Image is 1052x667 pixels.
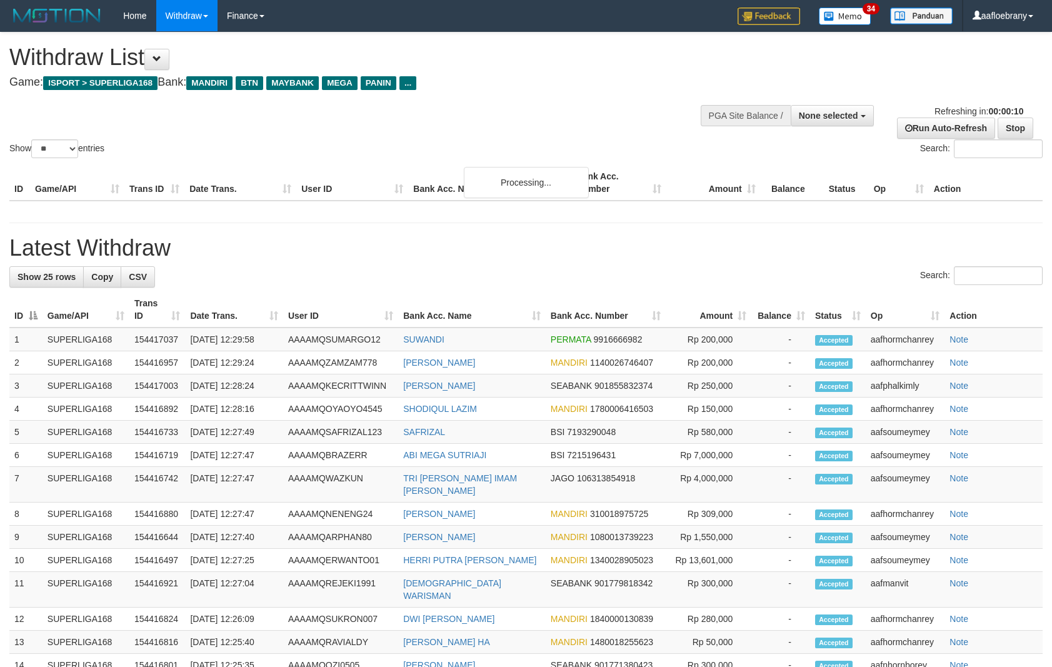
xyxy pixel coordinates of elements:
td: 8 [9,503,43,526]
td: - [751,549,810,572]
a: Note [949,578,968,588]
button: None selected [791,105,874,126]
td: SUPERLIGA168 [43,374,129,398]
td: - [751,328,810,351]
td: Rp 4,000,000 [666,467,752,503]
label: Search: [920,266,1043,285]
a: [PERSON_NAME] HA [403,637,489,647]
td: Rp 7,000,000 [666,444,752,467]
span: Accepted [815,474,853,484]
td: Rp 200,000 [666,328,752,351]
span: Copy 1340028905023 to clipboard [590,555,653,565]
td: AAAAMQSUMARGO12 [283,328,398,351]
td: SUPERLIGA168 [43,608,129,631]
td: [DATE] 12:27:47 [185,467,283,503]
select: Showentries [31,139,78,158]
td: [DATE] 12:27:49 [185,421,283,444]
span: Copy 1140026746407 to clipboard [590,358,653,368]
img: panduan.png [890,8,953,24]
td: AAAAMQZAMZAM778 [283,351,398,374]
label: Search: [920,139,1043,158]
a: ABI MEGA SUTRIAJI [403,450,486,460]
div: PGA Site Balance / [701,105,791,126]
a: Stop [998,118,1033,139]
td: SUPERLIGA168 [43,351,129,374]
a: SUWANDI [403,334,444,344]
td: [DATE] 12:25:40 [185,631,283,654]
td: 154416957 [129,351,185,374]
td: Rp 150,000 [666,398,752,421]
a: Note [949,427,968,437]
td: aafsoumeymey [866,526,945,549]
th: Action [929,165,1043,201]
td: 154416742 [129,467,185,503]
td: AAAAMQSAFRIZAL123 [283,421,398,444]
th: Game/API [30,165,124,201]
td: Rp 309,000 [666,503,752,526]
span: Accepted [815,533,853,543]
td: 5 [9,421,43,444]
span: Accepted [815,358,853,369]
td: aafhormchanrey [866,398,945,421]
a: Run Auto-Refresh [897,118,995,139]
label: Show entries [9,139,104,158]
img: MOTION_logo.png [9,6,104,25]
span: Refreshing in: [934,106,1023,116]
td: aafsoumeymey [866,549,945,572]
a: Show 25 rows [9,266,84,288]
th: Bank Acc. Number: activate to sort column ascending [546,292,666,328]
h1: Latest Withdraw [9,236,1043,261]
td: SUPERLIGA168 [43,421,129,444]
span: Accepted [815,614,853,625]
span: MAYBANK [266,76,319,90]
h1: Withdraw List [9,45,689,70]
td: [DATE] 12:27:47 [185,444,283,467]
td: AAAAMQNENENG24 [283,503,398,526]
td: Rp 280,000 [666,608,752,631]
td: 7 [9,467,43,503]
th: Balance [761,165,824,201]
span: MANDIRI [551,637,588,647]
a: DWI [PERSON_NAME] [403,614,494,624]
td: 154416921 [129,572,185,608]
input: Search: [954,139,1043,158]
td: Rp 200,000 [666,351,752,374]
td: SUPERLIGA168 [43,631,129,654]
td: [DATE] 12:28:24 [185,374,283,398]
span: MANDIRI [551,532,588,542]
th: Bank Acc. Name: activate to sort column ascending [398,292,546,328]
td: - [751,351,810,374]
td: aafhormchanrey [866,608,945,631]
td: Rp 50,000 [666,631,752,654]
a: [PERSON_NAME] [403,532,475,542]
th: ID: activate to sort column descending [9,292,43,328]
span: Copy 1080013739223 to clipboard [590,532,653,542]
span: Copy 1840000130839 to clipboard [590,614,653,624]
td: [DATE] 12:29:24 [185,351,283,374]
td: - [751,398,810,421]
td: aafsoumeymey [866,444,945,467]
td: Rp 300,000 [666,572,752,608]
a: Note [949,381,968,391]
th: User ID [296,165,408,201]
td: SUPERLIGA168 [43,526,129,549]
span: Accepted [815,638,853,648]
td: AAAAMQBRAZERR [283,444,398,467]
span: Copy 901779818342 to clipboard [594,578,653,588]
a: TRI [PERSON_NAME] IMAM [PERSON_NAME] [403,473,517,496]
th: Trans ID [124,165,184,201]
td: 154417003 [129,374,185,398]
td: AAAAMQRAVIALDY [283,631,398,654]
td: - [751,374,810,398]
span: Accepted [815,335,853,346]
td: aafsoumeymey [866,467,945,503]
a: CSV [121,266,155,288]
td: SUPERLIGA168 [43,503,129,526]
th: Game/API: activate to sort column ascending [43,292,129,328]
span: Copy 901855832374 to clipboard [594,381,653,391]
th: Trans ID: activate to sort column ascending [129,292,185,328]
a: Note [949,334,968,344]
span: CSV [129,272,147,282]
span: Copy 1780006416503 to clipboard [590,404,653,414]
a: Note [949,404,968,414]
